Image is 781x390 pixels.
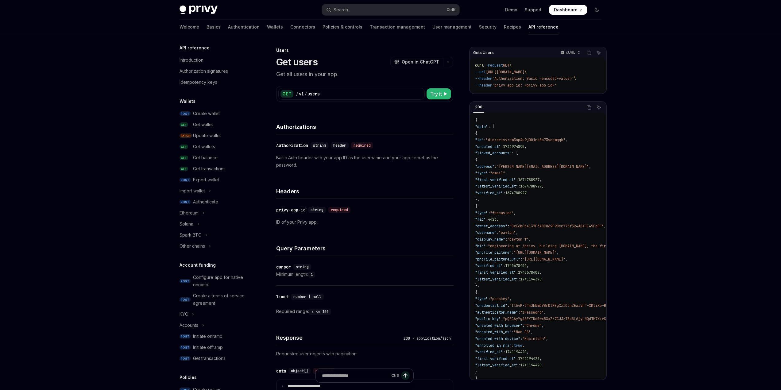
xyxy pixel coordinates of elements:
span: , [505,171,507,176]
span: "profile_picture_url" [475,257,520,262]
span: : [488,171,490,176]
span: --header [475,83,492,88]
span: "enrolled_in_mfa" [475,343,512,348]
a: POSTGet transactions [175,353,253,364]
a: GETGet wallets [175,141,253,152]
span: 1674788927 [518,177,539,182]
span: : [505,237,507,242]
span: "payton ↑" [507,237,529,242]
button: cURL [557,48,583,58]
span: 1740678402 [518,270,539,275]
span: 1674788927 [520,184,542,189]
span: , [544,310,546,315]
span: GET [503,63,509,68]
span: , [531,330,533,334]
span: POST [180,111,191,116]
button: Open search [322,4,459,15]
span: : [497,230,499,235]
span: "[URL][DOMAIN_NAME]" [514,250,557,255]
button: Toggle Import wallet section [175,185,253,196]
span: POST [180,279,191,284]
h5: Policies [180,374,197,381]
span: , [539,270,542,275]
span: "username" [475,230,497,235]
span: "pQECAyYgASFYIKdGwx5XxZ/7CJJzT8d5L6jyLNQdTH7X+rSZdPJ9Ux/QIlggRm4OcJ8F3aB5zYz3T9LxLdDfGpWvYkHgS4A8... [503,316,731,321]
span: } [475,369,477,374]
a: Recipes [504,20,521,34]
span: "public_key" [475,316,501,321]
span: : [518,184,520,189]
h4: Headers [276,187,453,195]
button: Toggle Accounts section [175,320,253,331]
a: Basics [207,20,221,34]
a: Demo [505,7,517,13]
span: "first_verified_at" [475,270,516,275]
span: GET [180,167,188,171]
h4: Authorizations [276,123,453,131]
p: Get all users in your app. [276,70,453,79]
div: Spark BTC [180,231,201,239]
h4: Query Parameters [276,244,453,253]
p: cURL [566,50,575,55]
span: : [512,343,514,348]
span: "id" [475,137,484,142]
div: KYC [180,311,188,318]
span: , [522,343,524,348]
span: POST [180,334,191,339]
a: GETGet wallet [175,119,253,130]
span: , [527,349,529,354]
span: : [512,330,514,334]
a: POSTCreate wallet [175,108,253,119]
span: "profile_picture" [475,250,512,255]
div: Get balance [193,154,218,161]
span: 4423 [488,217,497,222]
span: string [296,265,309,269]
span: "latest_verified_at" [475,184,518,189]
span: : [ [488,124,494,129]
span: "payton" [499,230,516,235]
span: "type" [475,171,488,176]
h5: API reference [180,44,210,52]
span: 1741194420 [518,356,539,361]
span: string [311,207,323,212]
a: POSTCreate a terms of service agreement [175,290,253,309]
span: , [539,356,542,361]
span: "address" [475,164,494,169]
div: Import wallet [180,187,205,195]
div: users [307,91,320,97]
a: Authentication [228,20,260,34]
div: Accounts [180,322,198,329]
span: : [518,310,520,315]
div: Create a terms of service agreement [193,292,249,307]
code: 1 [308,272,315,278]
span: "verified_at" [475,263,503,268]
div: v1 [299,91,304,97]
button: Ask AI [595,103,603,111]
input: Ask a question... [322,369,389,382]
button: Toggle Other chains section [175,241,253,252]
span: , [509,296,512,301]
div: Get wallet [193,121,213,128]
span: : [522,323,524,328]
span: : [488,296,490,301]
span: : [486,217,488,222]
button: Copy the contents from the code block [585,103,593,111]
div: Initiate offramp [193,344,223,351]
button: Send message [401,371,410,380]
div: Minimum length: [276,271,453,278]
div: Export wallet [193,176,219,183]
span: : [518,363,520,368]
span: , [539,177,542,182]
span: Dashboard [554,7,578,13]
a: GETGet balance [175,152,253,163]
span: : [516,270,518,275]
div: Introduction [180,56,203,64]
span: "created_at" [475,144,501,149]
span: , [542,184,544,189]
a: Security [479,20,497,34]
span: "latest_verified_at" [475,363,518,368]
span: }, [475,197,479,202]
span: Try it [430,90,442,98]
a: User management [432,20,472,34]
span: "[PERSON_NAME][EMAIL_ADDRESS][DOMAIN_NAME]" [497,164,589,169]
